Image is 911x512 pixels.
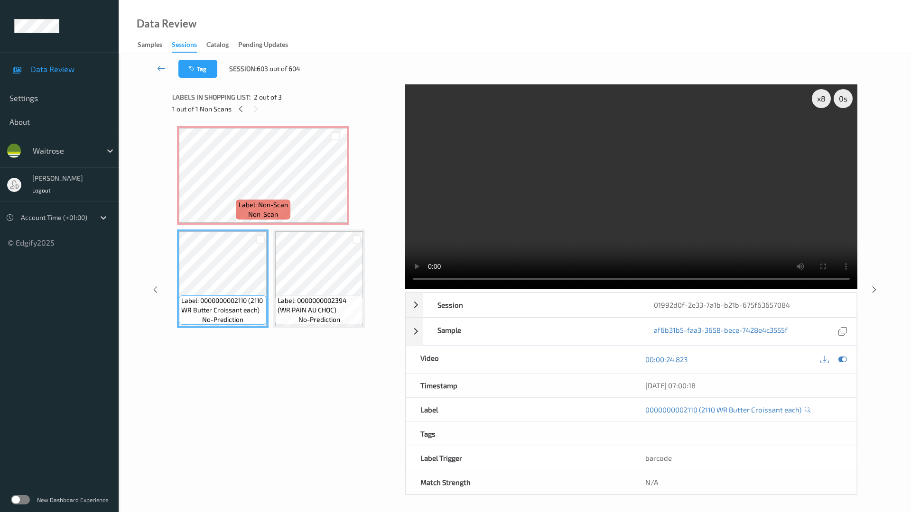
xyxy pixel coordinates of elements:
[138,38,172,52] a: Samples
[238,38,297,52] a: Pending Updates
[138,40,162,52] div: Samples
[406,374,632,397] div: Timestamp
[654,325,788,338] a: af6b31b5-faa3-3658-bece-7428e4c3555f
[645,381,842,390] div: [DATE] 07:00:18
[631,470,856,494] div: N/A
[248,210,278,219] span: non-scan
[172,38,206,53] a: Sessions
[406,398,632,421] div: Label
[423,318,640,345] div: Sample
[172,92,251,102] span: Labels in shopping list:
[206,40,229,52] div: Catalog
[206,38,238,52] a: Catalog
[645,355,688,364] a: 00:00:24.823
[238,40,288,52] div: Pending Updates
[640,293,856,317] div: 01992d0f-2e33-7a1b-b21b-675f63657084
[178,60,217,78] button: Tag
[172,40,197,53] div: Sessions
[406,318,857,346] div: Sampleaf6b31b5-faa3-3658-bece-7428e4c3555f
[812,89,831,108] div: x 8
[298,315,340,324] span: no-prediction
[406,346,632,373] div: Video
[631,446,856,470] div: barcode
[278,296,361,315] span: Label: 0000000002394 (WR PAIN AU CHOC)
[423,293,640,317] div: Session
[645,405,801,414] a: 0000000002110 (2110 WR Butter Croissant each)
[406,422,632,446] div: Tags
[137,19,196,28] div: Data Review
[257,64,300,73] span: 603 out of 604
[172,103,399,115] div: 1 out of 1 Non Scans
[229,64,257,73] span: Session:
[239,200,288,210] span: Label: Non-Scan
[202,315,243,324] span: no-prediction
[834,89,853,108] div: 0 s
[406,446,632,470] div: Label Trigger
[406,470,632,494] div: Match Strength
[406,293,857,317] div: Session01992d0f-2e33-7a1b-b21b-675f63657084
[254,92,282,102] span: 2 out of 3
[181,296,264,315] span: Label: 0000000002110 (2110 WR Butter Croissant each)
